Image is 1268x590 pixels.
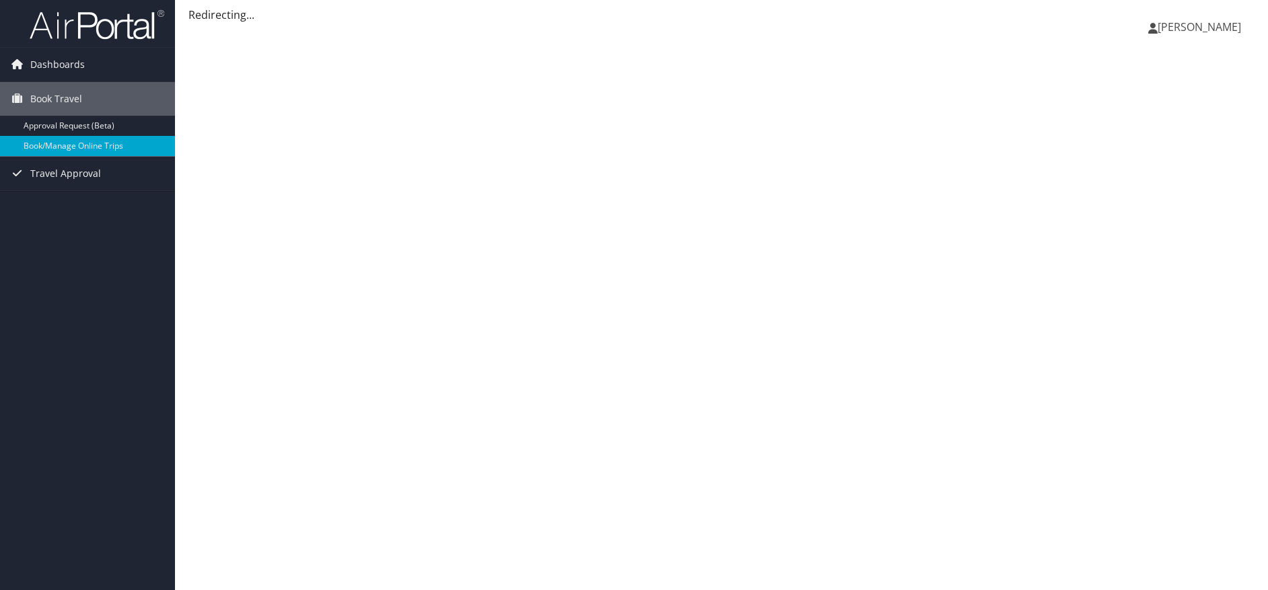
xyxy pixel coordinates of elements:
div: Redirecting... [188,7,1255,23]
span: Travel Approval [30,157,101,190]
img: airportal-logo.png [30,9,164,40]
span: Dashboards [30,48,85,81]
span: Book Travel [30,82,82,116]
span: [PERSON_NAME] [1158,20,1241,34]
a: [PERSON_NAME] [1148,7,1255,47]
